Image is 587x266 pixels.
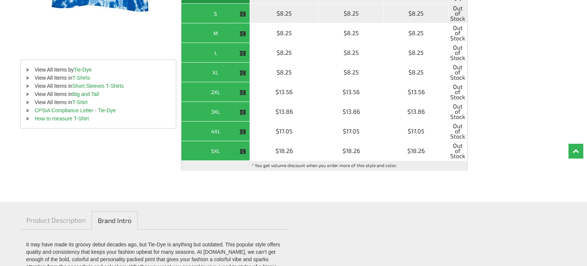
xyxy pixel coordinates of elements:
th: 2XL [181,82,250,102]
li: View All Items in [21,74,176,82]
span: Out of Stock [450,6,465,21]
a: Top [568,144,583,159]
td: $8.25 [250,43,318,63]
td: $18.26 [384,141,448,161]
td: $17.05 [384,122,448,141]
a: Brand Intro [91,211,138,230]
td: $8.25 [384,23,448,43]
td: $13.86 [250,102,318,122]
img: This item is CLOSEOUT! [239,50,246,57]
td: $18.26 [318,141,384,161]
td: $17.05 [250,122,318,141]
th: XL [181,63,250,82]
a: Short Sleeves T-Shirts [72,83,124,89]
li: View All Items by [21,66,176,74]
a: T-Shirt [72,99,87,105]
td: $13.86 [318,102,384,122]
img: This item is CLOSEOUT! [239,11,246,17]
img: This item is CLOSEOUT! [239,109,246,116]
td: $17.05 [318,122,384,141]
a: Big and Tall [72,91,99,97]
td: $8.25 [318,63,384,82]
th: 3XL [181,102,250,122]
td: $18.26 [250,141,318,161]
td: $8.25 [318,4,384,23]
span: Out of Stock [450,104,465,119]
td: $8.25 [384,63,448,82]
img: This item is CLOSEOUT! [239,70,246,76]
td: $8.25 [250,4,318,23]
a: How to measure T-Shirt [34,116,89,122]
td: $8.25 [384,4,448,23]
td: * You get volume discount when you order more of this style and color. [181,161,467,170]
td: $13.56 [318,82,384,102]
span: Out of Stock [450,25,465,41]
a: CPSIA Compliance Letter - Tie-Dye [34,107,116,113]
th: S [181,4,250,23]
span: Out of Stock [450,123,465,139]
td: $8.25 [384,43,448,63]
th: 4XL [181,122,250,141]
td: $8.25 [250,23,318,43]
th: L [181,43,250,63]
a: Tie-Dye [74,67,92,73]
td: $13.56 [250,82,318,102]
li: View All Items in [21,82,176,90]
td: $8.25 [250,63,318,82]
span: Out of Stock [450,84,465,100]
span: Out of Stock [450,45,465,60]
td: $8.25 [318,23,384,43]
li: View All Items in [21,98,176,106]
span: Out of Stock [450,143,465,159]
img: This item is CLOSEOUT! [239,129,246,135]
span: Out of Stock [450,64,465,80]
a: Product Description [20,211,91,229]
a: T-Shirts [72,75,90,81]
th: M [181,23,250,43]
img: This item is CLOSEOUT! [239,30,246,37]
li: View All Items in [21,90,176,98]
th: 5XL [181,141,250,161]
img: This item is CLOSEOUT! [239,148,246,155]
td: $8.25 [318,43,384,63]
td: $13.86 [384,102,448,122]
img: This item is CLOSEOUT! [239,89,246,96]
td: $13.56 [384,82,448,102]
